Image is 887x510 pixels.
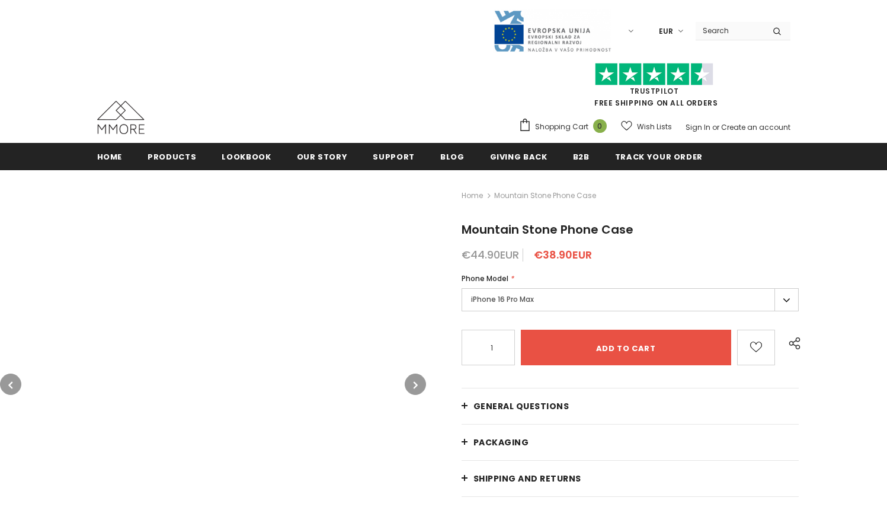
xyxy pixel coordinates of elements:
[473,400,569,412] span: General Questions
[97,151,123,162] span: Home
[440,143,465,170] a: Blog
[518,68,790,108] span: FREE SHIPPING ON ALL ORDERS
[373,151,415,162] span: support
[573,143,590,170] a: B2B
[593,119,607,133] span: 0
[493,9,611,53] img: Javni Razpis
[615,151,703,162] span: Track your order
[222,151,271,162] span: Lookbook
[222,143,271,170] a: Lookbook
[462,247,519,262] span: €44.90EUR
[462,461,799,496] a: Shipping and returns
[573,151,590,162] span: B2B
[696,22,764,39] input: Search Site
[712,122,719,132] span: or
[721,122,790,132] a: Create an account
[630,86,679,96] a: Trustpilot
[462,425,799,460] a: PACKAGING
[521,330,731,365] input: Add to cart
[297,151,348,162] span: Our Story
[615,143,703,170] a: Track your order
[462,288,799,311] label: iPhone 16 Pro Max
[148,143,196,170] a: Products
[473,473,581,485] span: Shipping and returns
[97,143,123,170] a: Home
[490,143,547,170] a: Giving back
[462,221,633,238] span: Mountain Stone Phone Case
[373,143,415,170] a: support
[490,151,547,162] span: Giving back
[462,189,483,203] a: Home
[686,122,710,132] a: Sign In
[97,101,145,134] img: MMORE Cases
[637,121,672,133] span: Wish Lists
[659,26,673,37] span: EUR
[440,151,465,162] span: Blog
[534,247,592,262] span: €38.90EUR
[621,116,672,137] a: Wish Lists
[297,143,348,170] a: Our Story
[148,151,196,162] span: Products
[595,63,713,86] img: Trust Pilot Stars
[473,436,529,448] span: PACKAGING
[462,273,508,283] span: Phone Model
[518,118,613,136] a: Shopping Cart 0
[535,121,588,133] span: Shopping Cart
[462,388,799,424] a: General Questions
[493,26,611,36] a: Javni Razpis
[494,189,596,203] span: Mountain Stone Phone Case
